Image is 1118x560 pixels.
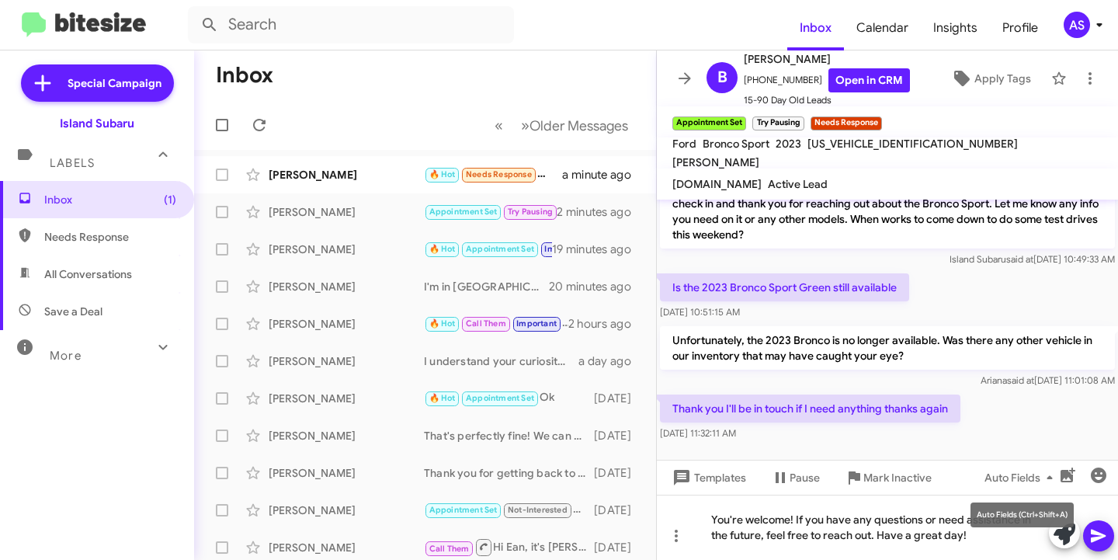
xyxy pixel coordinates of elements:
span: Call Them [429,544,470,554]
span: 2023 [776,137,801,151]
a: Calendar [844,5,921,50]
div: That's perfectly fine! We can accommodate her schedule. Would [DATE] work better? [424,428,594,443]
div: [PERSON_NAME] [269,242,424,257]
button: Apply Tags [937,64,1043,92]
small: Try Pausing [752,117,804,130]
div: Thank you [424,501,594,519]
span: [PERSON_NAME] [672,155,759,169]
button: AS [1050,12,1101,38]
span: Active Lead [768,177,828,191]
span: Island Subaru [DATE] 10:49:33 AM [950,253,1115,265]
small: Needs Response [811,117,882,130]
p: Is the 2023 Bronco Sport Green still available [660,273,909,301]
span: 🔥 Hot [429,393,456,403]
div: [PERSON_NAME] [269,391,424,406]
p: Hi [PERSON_NAME]! It's [PERSON_NAME] at [GEOGRAPHIC_DATA]. I wanted to check in and thank you for... [660,174,1115,249]
span: All Conversations [44,266,132,282]
span: » [521,116,529,135]
span: Appointment Set [429,207,498,217]
button: Mark Inactive [832,464,944,492]
div: [PERSON_NAME] [269,353,424,369]
button: Previous [485,110,512,141]
span: Not-Interested [508,505,568,515]
span: Appointment Set [466,393,534,403]
span: Ford [672,137,696,151]
div: You're welcome! If you have any questions or need assistance in the future, feel free to reach ou... [657,495,1118,560]
span: Save a Deal [44,304,102,319]
h1: Inbox [216,63,273,88]
span: Older Messages [529,117,628,134]
span: Bronco Sport [703,137,769,151]
div: [DATE] [594,428,644,443]
div: [PERSON_NAME] [269,316,424,332]
span: Try Pausing [508,207,553,217]
span: (1) [164,192,176,207]
span: said at [1006,253,1033,265]
div: a minute ago [562,167,644,183]
div: 2 minutes ago [557,204,644,220]
span: Inbox [44,192,176,207]
span: Mark Inactive [863,464,932,492]
button: Next [512,110,637,141]
div: I'm in [GEOGRAPHIC_DATA] [424,279,550,294]
div: Thank you for getting back to me. I will update my records. [424,465,594,481]
div: [DATE] [594,540,644,555]
p: Unfortunately, the 2023 Bronco is no longer available. Was there any other vehicle in our invento... [660,326,1115,370]
div: [PERSON_NAME] [269,465,424,481]
a: Insights [921,5,990,50]
span: [DATE] 10:51:15 AM [660,306,740,318]
div: Hi Ean, it's [PERSON_NAME] at [GEOGRAPHIC_DATA]. Just wanted to check in with you to see if our s... [424,537,594,557]
div: I understand your curiosity about its value! I can help with that. Let’s schedule an appointment ... [424,353,578,369]
span: [DATE] 11:32:11 AM [660,427,736,439]
span: « [495,116,503,135]
span: Important [544,244,585,254]
button: Templates [657,464,759,492]
div: [PERSON_NAME] [269,428,424,443]
a: Special Campaign [21,64,174,102]
div: To Island Subaru! [424,240,552,258]
span: More [50,349,82,363]
input: Search [188,6,514,43]
span: [PHONE_NUMBER] [744,68,910,92]
a: Profile [990,5,1050,50]
small: Appointment Set [672,117,746,130]
span: 🔥 Hot [429,244,456,254]
div: [PERSON_NAME] [269,167,424,183]
span: Labels [50,156,95,170]
span: Needs Response [44,229,176,245]
div: [PERSON_NAME] [269,204,424,220]
span: Inbox [787,5,844,50]
div: Auto Fields (Ctrl+Shift+A) [970,503,1074,527]
div: Of course! We are located at [STREET_ADDRESS]. [424,315,568,332]
span: [DOMAIN_NAME] [672,177,762,191]
span: 15-90 Day Old Leads [744,92,910,108]
div: AS [1064,12,1090,38]
a: Open in CRM [828,68,910,92]
span: 🔥 Hot [429,169,456,179]
div: [DATE] [594,391,644,406]
button: Auto Fields [972,464,1071,492]
span: Auto Fields [984,464,1059,492]
div: [DATE] [594,465,644,481]
div: Thank you I'll be in touch if I need anything thanks again [424,203,557,221]
span: Needs Response [466,169,532,179]
span: said at [1007,374,1034,386]
span: 🔥 Hot [429,318,456,329]
div: En donde [424,165,562,183]
span: [US_VEHICLE_IDENTIFICATION_NUMBER] [807,137,1018,151]
div: [PERSON_NAME] [269,540,424,555]
span: Apply Tags [974,64,1031,92]
p: Thank you I'll be in touch if I need anything thanks again [660,395,960,423]
span: Call Them [466,318,506,329]
span: Templates [669,464,746,492]
div: 2 hours ago [568,316,644,332]
div: 20 minutes ago [550,279,644,294]
div: Ok [424,389,594,407]
div: [PERSON_NAME] [269,503,424,518]
div: [DATE] [594,503,644,518]
span: Appointment Set [466,244,534,254]
div: Island Subaru [60,116,134,131]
